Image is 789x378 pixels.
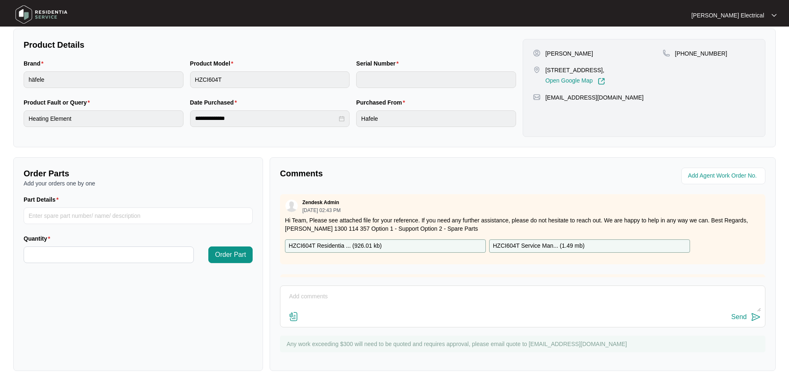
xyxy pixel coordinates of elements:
img: map-pin [663,49,670,57]
input: Quantity [24,247,193,263]
img: residentia service logo [12,2,70,27]
label: Product Model [190,59,237,68]
label: Purchased From [356,98,408,107]
img: file-attachment-doc.svg [289,312,299,322]
label: Serial Number [356,59,402,68]
img: user.svg [285,200,298,212]
input: Brand [24,71,183,88]
span: Order Part [215,250,246,260]
p: [PERSON_NAME] [545,49,593,58]
input: Product Fault or Query [24,110,183,127]
img: map-pin [533,66,540,73]
label: Date Purchased [190,98,240,107]
p: [PHONE_NUMBER] [675,49,727,58]
img: user-pin [533,49,540,57]
input: Purchased From [356,110,516,127]
input: Add Agent Work Order No. [688,171,760,181]
p: HZCI604T Service Man... ( 1.49 mb ) [493,241,585,251]
p: [EMAIL_ADDRESS][DOMAIN_NAME] [545,93,644,102]
img: Link-External [598,78,605,85]
a: Open Google Map [545,78,605,85]
button: Send [731,312,761,323]
p: Zendesk Admin [302,199,339,206]
input: Date Purchased [195,114,338,123]
label: Quantity [24,234,53,243]
img: dropdown arrow [772,13,777,17]
img: map-pin [533,93,540,101]
p: [PERSON_NAME] Electrical [691,11,764,20]
p: Comments [280,168,517,179]
p: Add your orders one by one [24,179,253,188]
p: [DATE] 02:43 PM [302,208,340,213]
p: [STREET_ADDRESS], [545,66,605,74]
label: Part Details [24,195,62,204]
p: Order Parts [24,168,253,179]
button: Order Part [208,246,253,263]
img: send-icon.svg [751,312,761,322]
p: Any work exceeding $300 will need to be quoted and requires approval, please email quote to [EMAI... [287,340,761,348]
input: Serial Number [356,71,516,88]
input: Product Model [190,71,350,88]
div: Send [731,313,747,321]
label: Product Fault or Query [24,98,93,107]
p: Product Details [24,39,516,51]
p: HZCI604T Residentia ... ( 926.01 kb ) [289,241,382,251]
label: Brand [24,59,47,68]
p: Hi Team, Please see attached file for your reference. If you need any further assistance, please ... [285,216,760,233]
input: Part Details [24,207,253,224]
